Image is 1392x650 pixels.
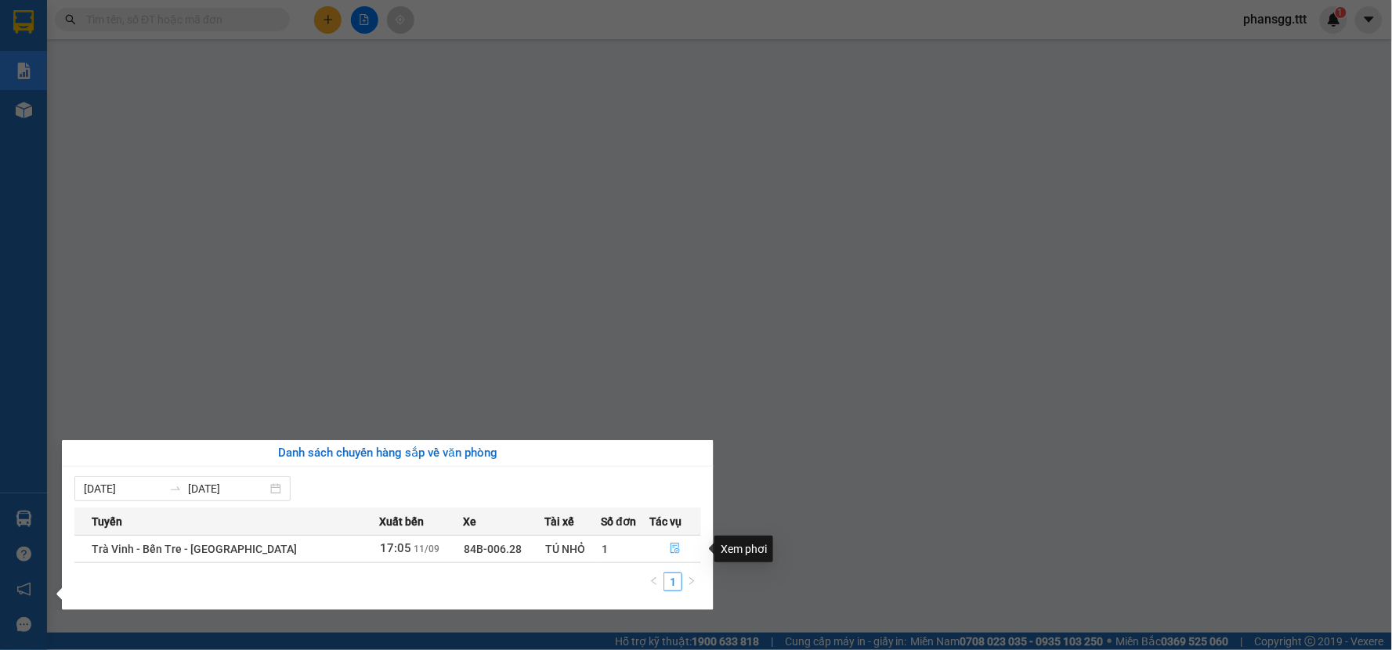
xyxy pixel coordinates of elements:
input: Từ ngày [84,480,163,497]
li: Previous Page [645,572,663,591]
span: Số đơn [601,513,636,530]
span: 11/09 [414,543,440,554]
span: 84B-006.28 [464,543,522,555]
li: 1 [663,572,682,591]
button: right [682,572,701,591]
span: right [687,576,696,586]
div: TÚ NHỎ [545,540,600,558]
span: Xe [463,513,476,530]
span: Tài xế [544,513,574,530]
span: Xuất bến [380,513,425,530]
div: Danh sách chuyến hàng sắp về văn phòng [74,444,701,463]
input: Đến ngày [188,480,267,497]
span: to [169,482,182,495]
span: swap-right [169,482,182,495]
span: Tuyến [92,513,122,530]
span: 1 [602,543,608,555]
span: file-done [670,543,681,555]
li: Next Page [682,572,701,591]
span: 17:05 [381,541,412,555]
button: file-done [651,536,701,562]
span: left [649,576,659,586]
div: Xem phơi [714,536,773,562]
span: Trà Vinh - Bến Tre - [GEOGRAPHIC_DATA] [92,543,297,555]
span: Tác vụ [650,513,682,530]
button: left [645,572,663,591]
a: 1 [664,573,682,590]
